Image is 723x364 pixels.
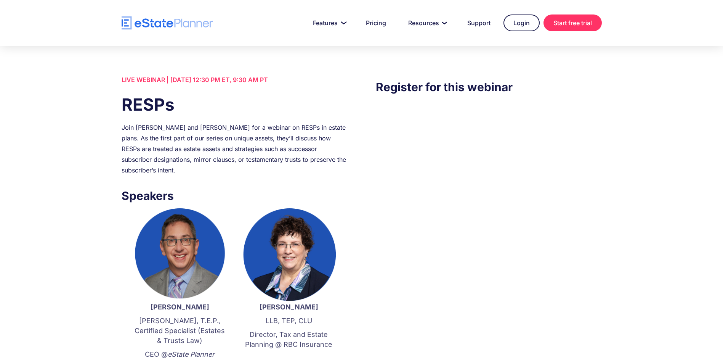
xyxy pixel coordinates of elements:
[376,78,601,96] h3: Register for this webinar
[242,330,336,350] p: Director, Tax and Estate Planning @ RBC Insurance
[376,111,601,248] iframe: Form 0
[260,303,318,311] strong: [PERSON_NAME]
[133,350,227,359] p: CEO @
[122,122,347,176] div: Join [PERSON_NAME] and [PERSON_NAME] for a webinar on RESPs in estate plans. As the first part of...
[503,14,540,31] a: Login
[543,14,602,31] a: Start free trial
[151,303,209,311] strong: [PERSON_NAME]
[242,353,336,363] p: ‍
[122,16,213,30] a: home
[122,187,347,205] h3: Speakers
[133,316,227,346] p: [PERSON_NAME], T.E.P., Certified Specialist (Estates & Trusts Law)
[399,15,454,31] a: Resources
[304,15,353,31] a: Features
[168,350,215,358] em: eState Planner
[458,15,500,31] a: Support
[122,74,347,85] div: LIVE WEBINAR | [DATE] 12:30 PM ET, 9:30 AM PT
[357,15,395,31] a: Pricing
[122,93,347,116] h1: RESPs
[242,316,336,326] p: LLB, TEP, CLU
